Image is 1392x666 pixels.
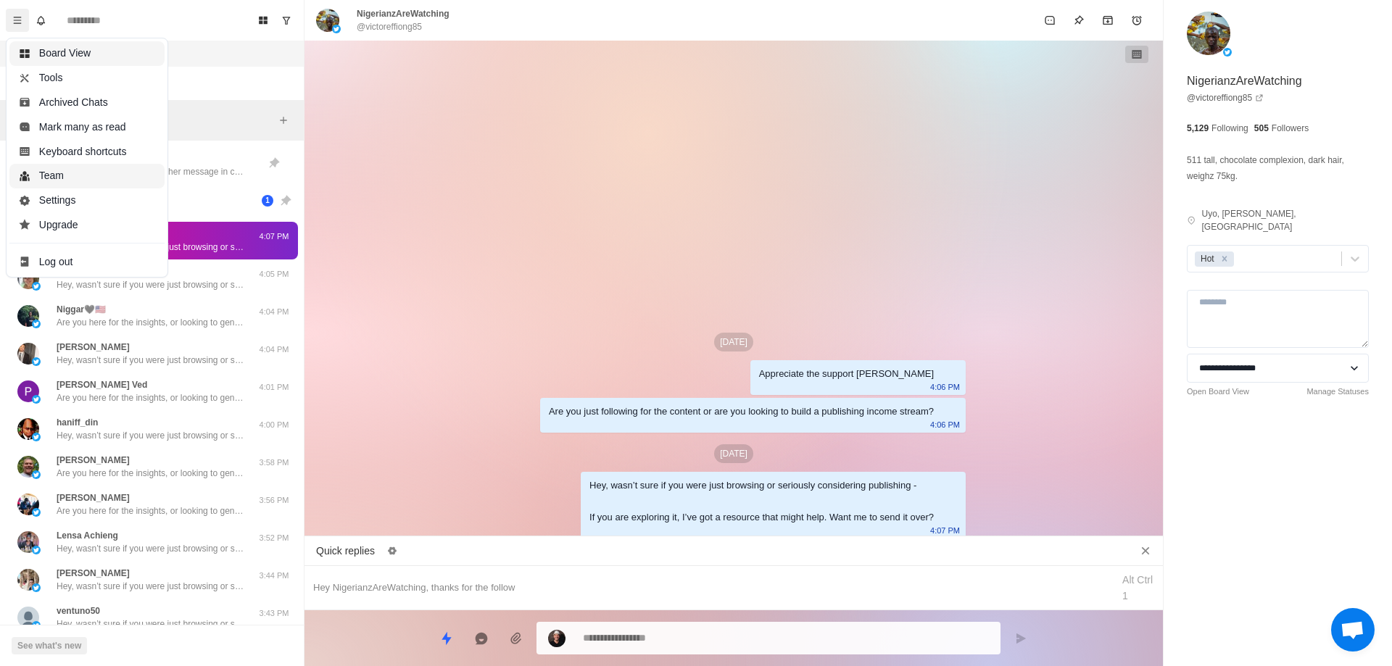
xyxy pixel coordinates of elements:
[57,278,245,291] p: Hey, wasn’t sure if you were just browsing or seriously considering publishing - If you are explo...
[256,344,292,356] p: 4:04 PM
[316,544,375,559] p: Quick replies
[1187,386,1249,398] a: Open Board View
[549,404,934,420] div: Are you just following for the content or are you looking to build a publishing income stream?
[17,380,39,402] img: picture
[256,306,292,318] p: 4:04 PM
[29,9,52,32] button: Notifications
[32,357,41,366] img: picture
[57,391,245,404] p: Are you here for the insights, or looking to generate additional income with publishing?
[57,604,100,617] p: ventuno50
[17,456,39,478] img: picture
[1202,207,1369,233] p: Uyo, [PERSON_NAME], [GEOGRAPHIC_DATA]
[12,637,87,654] button: See what's new
[1306,386,1369,398] a: Manage Statuses
[57,303,106,316] p: Niggar🖤🇺🇸
[17,607,39,628] img: picture
[589,478,934,525] div: Hey, wasn’t sure if you were just browsing or seriously considering publishing - If you are explo...
[1187,12,1230,55] img: picture
[1064,6,1093,35] button: Pin
[1187,72,1302,90] p: NigerianzAreWatching
[357,7,449,20] p: NigerianzAreWatching
[57,617,245,630] p: Hey, wasn’t sure if you were just browsing or seriously considering publishing - If you are explo...
[17,267,39,289] img: picture
[930,379,960,395] p: 4:06 PM
[57,416,98,429] p: haniff_din
[256,457,292,469] p: 3:58 PM
[1254,122,1269,135] p: 505
[57,454,130,467] p: [PERSON_NAME]
[1134,539,1157,562] button: Close quick replies
[275,9,298,32] button: Show unread conversations
[32,433,41,441] img: picture
[17,569,39,591] img: picture
[32,583,41,592] img: picture
[759,366,934,382] div: Appreciate the support [PERSON_NAME]
[57,491,130,504] p: [PERSON_NAME]
[57,580,245,593] p: Hey, wasn’t sure if you were just browsing or seriously considering publishing - If you are explo...
[467,624,496,653] button: Reply with AI
[930,417,960,433] p: 4:06 PM
[17,343,39,365] img: picture
[256,532,292,544] p: 3:52 PM
[502,624,531,653] button: Add media
[332,25,341,33] img: picture
[1196,251,1217,267] div: Hot
[32,320,41,328] img: picture
[57,341,130,354] p: [PERSON_NAME]
[57,542,245,555] p: Hey, wasn’t sure if you were just browsing or seriously considering publishing - If you are explo...
[313,580,1103,596] div: Hey NigerianzAreWatching, thanks for the follow
[6,9,29,32] button: Menu
[256,419,292,431] p: 4:00 PM
[1211,122,1248,135] p: Following
[1187,91,1264,104] a: @victoreffiong85
[714,333,753,351] p: [DATE]
[57,378,147,391] p: [PERSON_NAME] Ved
[32,508,41,517] img: picture
[252,9,275,32] button: Board View
[256,230,292,243] p: 4:07 PM
[32,470,41,479] img: picture
[1223,48,1232,57] img: picture
[1187,152,1369,184] p: 511 tall, chocolate complexion, dark hair, weighz 75kg.
[57,567,130,580] p: [PERSON_NAME]
[32,621,41,630] img: picture
[256,268,292,280] p: 4:05 PM
[548,630,565,647] img: picture
[57,429,245,442] p: Hey, wasn’t sure if you were just browsing or seriously considering publishing - If you are explo...
[357,20,422,33] p: @victoreffiong85
[17,494,39,515] img: picture
[1122,572,1154,604] div: Alt Ctrl 1
[316,9,339,32] img: picture
[57,467,245,480] p: Are you here for the insights, or looking to generate additional income with publishing?
[57,354,245,367] p: Hey, wasn’t sure if you were just browsing or seriously considering publishing - If you are explo...
[57,316,245,329] p: Are you here for the insights, or looking to generate additional income with publishing?
[1272,122,1309,135] p: Followers
[57,529,118,542] p: Lensa Achieng
[256,381,292,394] p: 4:01 PM
[1093,6,1122,35] button: Archive
[930,523,960,538] p: 4:07 PM
[256,494,292,507] p: 3:56 PM
[1217,251,1232,267] div: Remove Hot
[32,395,41,404] img: picture
[432,624,461,653] button: Quick replies
[1331,608,1375,652] div: Open chat
[32,282,41,291] img: picture
[714,444,753,463] p: [DATE]
[275,112,292,129] button: Add filters
[262,195,273,207] span: 1
[17,418,39,440] img: picture
[256,607,292,620] p: 3:43 PM
[1006,624,1035,653] button: Send message
[381,539,404,562] button: Edit quick replies
[17,305,39,327] img: picture
[57,504,245,517] p: Are you here for the insights, or looking to generate additional income with publishing?
[1035,6,1064,35] button: Mark as unread
[1187,122,1209,135] p: 5,129
[256,570,292,582] p: 3:44 PM
[17,531,39,553] img: picture
[1122,6,1151,35] button: Add reminder
[32,546,41,554] img: picture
